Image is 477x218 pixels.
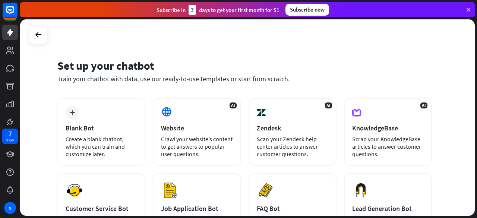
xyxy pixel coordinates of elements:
div: days [6,137,14,142]
div: N [4,202,16,214]
div: KnowledgeBase [352,124,424,132]
div: Customer Service Bot [66,204,137,213]
div: Blank Bot [66,124,137,132]
span: AI [420,102,427,108]
div: 7 [8,130,12,137]
div: Scrap your KnowledgeBase articles to answer customer questions. [352,135,424,158]
div: 3 [189,5,196,15]
div: Create a blank chatbot, which you can train and customize later. [66,135,137,158]
div: Website [161,124,233,132]
div: Set up your chatbot [57,59,432,73]
div: Subscribe now [285,4,329,16]
div: Subscribe in days to get your first month for $1 [157,5,279,15]
div: Scan your Zendesk help center articles to answer customer questions. [257,135,328,158]
div: Train your chatbot with data, use our ready-to-use templates or start from scratch. [57,75,432,83]
i: plus [69,110,75,115]
span: AI [230,102,237,108]
div: Lead Generation Bot [352,204,424,213]
div: Zendesk [257,124,328,132]
div: Job Application Bot [161,204,233,213]
div: FAQ Bot [257,204,328,213]
span: AI [325,102,332,108]
a: 7 days [2,129,18,144]
div: Crawl your website’s content to get answers to popular user questions. [161,135,233,158]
